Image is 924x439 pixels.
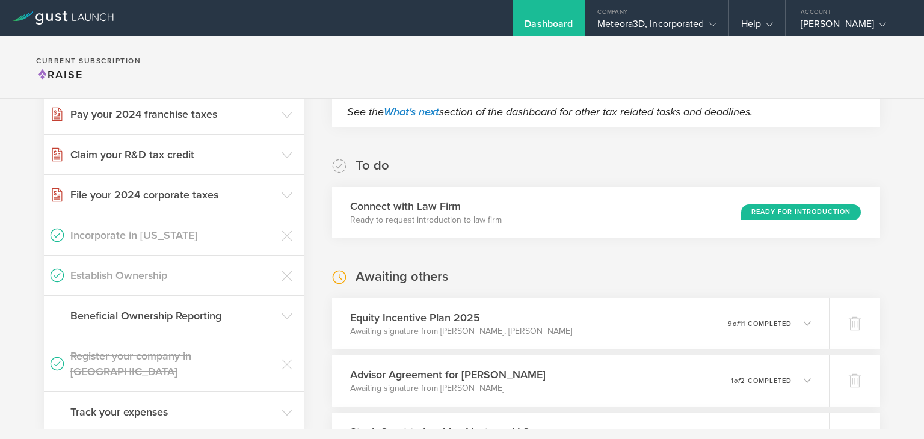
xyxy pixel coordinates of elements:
em: of [734,377,741,385]
h3: Establish Ownership [70,268,276,283]
a: What's next [384,105,439,118]
span: Raise [36,68,83,81]
div: Dashboard [525,18,573,36]
p: 9 11 completed [728,321,792,327]
h2: To do [356,157,389,174]
h3: Connect with Law Firm [350,198,502,214]
h3: Track your expenses [70,404,276,420]
h3: Equity Incentive Plan 2025 [350,310,572,325]
h3: Beneficial Ownership Reporting [70,308,276,324]
h3: File your 2024 corporate taxes [70,187,276,203]
div: Ready for Introduction [741,204,861,220]
p: Ready to request introduction to law firm [350,214,502,226]
h2: Current Subscription [36,57,141,64]
em: See the section of the dashboard for other tax related tasks and deadlines. [347,105,753,118]
p: Awaiting signature from [PERSON_NAME], [PERSON_NAME] [350,325,572,337]
h3: Claim your R&D tax credit [70,147,276,162]
div: Connect with Law FirmReady to request introduction to law firmReady for Introduction [332,187,880,238]
h3: Register your company in [GEOGRAPHIC_DATA] [70,348,276,379]
p: 1 2 completed [731,378,792,384]
h3: Incorporate in [US_STATE] [70,227,276,243]
div: Help [741,18,773,36]
p: Awaiting signature from [PERSON_NAME] [350,382,546,394]
em: of [733,320,739,328]
h2: Awaiting others [356,268,448,286]
h3: Advisor Agreement for [PERSON_NAME] [350,367,546,382]
div: Meteora3D, Incorporated [597,18,716,36]
div: [PERSON_NAME] [801,18,903,36]
h3: Pay your 2024 franchise taxes [70,106,276,122]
